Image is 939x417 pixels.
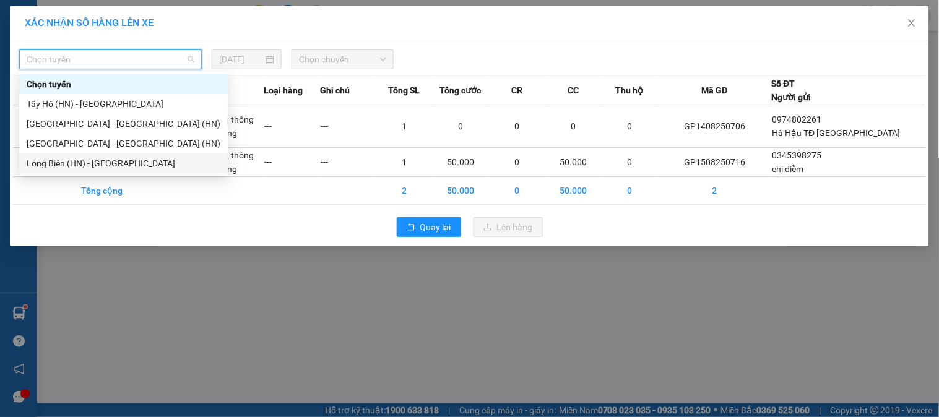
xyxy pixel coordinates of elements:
[772,150,822,160] span: 0345398275
[19,74,228,94] div: Chọn tuyến
[772,164,804,174] span: chị diễm
[907,18,917,28] span: close
[12,90,51,100] strong: Người gửi:
[602,105,658,148] td: 0
[474,217,543,237] button: uploadLên hàng
[376,177,433,205] td: 2
[376,148,433,177] td: 1
[376,105,433,148] td: 1
[420,220,451,234] span: Quay lại
[264,105,321,148] td: ---
[320,84,350,97] span: Ghi chú
[27,137,220,150] div: [GEOGRAPHIC_DATA] - [GEOGRAPHIC_DATA] (HN)
[128,27,228,40] strong: PHIẾU GỬI HÀNG
[219,53,263,66] input: 15/08/2025
[320,105,376,148] td: ---
[8,12,60,64] img: logo
[53,90,84,100] span: chị diễm
[320,148,376,177] td: ---
[138,42,219,51] strong: Hotline : 0889 23 23 23
[545,105,602,148] td: 0
[27,157,220,170] div: Long Biên (HN) - [GEOGRAPHIC_DATA]
[264,84,303,97] span: Loại hàng
[602,148,658,177] td: 0
[545,148,602,177] td: 50.000
[616,84,644,97] span: Thu hộ
[658,105,772,148] td: GP1408250706
[433,105,489,148] td: 0
[264,148,321,177] td: ---
[433,148,489,177] td: 50.000
[299,50,386,69] span: Chọn chuyến
[19,94,228,114] div: Tây Hồ (HN) - Thanh Hóa
[701,84,727,97] span: Mã GD
[389,84,420,97] span: Tổng SL
[894,6,929,41] button: Close
[27,77,220,91] div: Chọn tuyến
[80,177,137,205] td: Tổng cộng
[124,54,233,66] strong: : [DOMAIN_NAME]
[511,84,522,97] span: CR
[407,223,415,233] span: rollback
[658,148,772,177] td: GP1508250716
[14,72,136,85] span: VP gửi:
[19,153,228,173] div: Long Biên (HN) - Thanh Hóa
[27,97,220,111] div: Tây Hồ (HN) - [GEOGRAPHIC_DATA]
[772,114,822,124] span: 0974802261
[658,177,772,205] td: 2
[27,117,220,131] div: [GEOGRAPHIC_DATA] - [GEOGRAPHIC_DATA] (HN)
[19,114,228,134] div: Thanh Hóa - Long Biên (HN)
[772,77,811,104] div: Số ĐT Người gửi
[772,128,901,138] span: Hà Hậu TĐ [GEOGRAPHIC_DATA]
[27,50,194,69] span: Chọn tuyến
[489,177,545,205] td: 0
[433,177,489,205] td: 50.000
[397,217,461,237] button: rollbackQuay lại
[489,105,545,148] td: 0
[124,56,153,65] span: Website
[208,105,264,148] td: Hàng thông thường
[545,177,602,205] td: 50.000
[568,84,579,97] span: CC
[440,84,482,97] span: Tổng cước
[602,177,658,205] td: 0
[25,17,154,28] span: XÁC NHẬN SỐ HÀNG LÊN XE
[208,148,264,177] td: Hàng thông thường
[489,148,545,177] td: 0
[19,134,228,153] div: Thanh Hóa - Tây Hồ (HN)
[94,11,262,24] strong: CÔNG TY TNHH VĨNH QUANG
[50,72,135,85] span: 437A Giải Phóng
